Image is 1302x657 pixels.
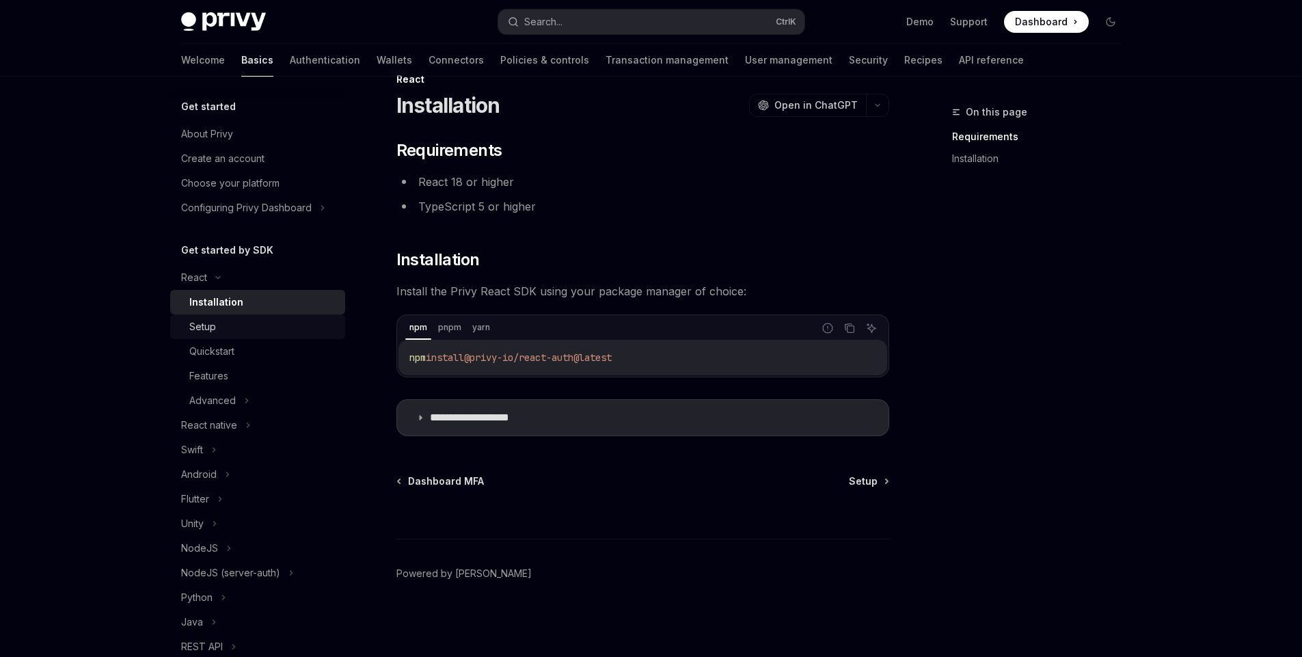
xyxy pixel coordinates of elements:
[749,94,866,117] button: Open in ChatGPT
[241,44,273,77] a: Basics
[464,351,612,364] span: @privy-io/react-auth@latest
[776,16,796,27] span: Ctrl K
[181,150,265,167] div: Create an account
[849,474,888,488] a: Setup
[181,614,203,630] div: Java
[170,314,345,339] a: Setup
[170,171,345,196] a: Choose your platform
[396,93,500,118] h1: Installation
[429,44,484,77] a: Connectors
[426,351,464,364] span: install
[181,466,217,483] div: Android
[1100,11,1122,33] button: Toggle dark mode
[181,515,204,532] div: Unity
[290,44,360,77] a: Authentication
[170,364,345,388] a: Features
[863,319,880,337] button: Ask AI
[819,319,837,337] button: Report incorrect code
[849,44,888,77] a: Security
[189,392,236,409] div: Advanced
[396,197,889,216] li: TypeScript 5 or higher
[181,540,218,557] div: NodeJS
[181,242,273,258] h5: Get started by SDK
[952,148,1133,170] a: Installation
[181,565,280,581] div: NodeJS (server-auth)
[745,44,832,77] a: User management
[606,44,729,77] a: Transaction management
[377,44,412,77] a: Wallets
[774,98,858,112] span: Open in ChatGPT
[396,172,889,191] li: React 18 or higher
[396,282,889,301] span: Install the Privy React SDK using your package manager of choice:
[181,491,209,507] div: Flutter
[181,269,207,286] div: React
[170,146,345,171] a: Create an account
[904,44,942,77] a: Recipes
[468,319,494,336] div: yarn
[170,290,345,314] a: Installation
[966,104,1027,120] span: On this page
[181,12,266,31] img: dark logo
[189,319,216,335] div: Setup
[181,442,203,458] div: Swift
[181,639,223,655] div: REST API
[396,72,889,86] div: React
[434,319,465,336] div: pnpm
[181,98,236,115] h5: Get started
[524,14,562,30] div: Search...
[500,44,589,77] a: Policies & controls
[408,474,484,488] span: Dashboard MFA
[849,474,878,488] span: Setup
[170,122,345,146] a: About Privy
[181,589,213,606] div: Python
[959,44,1024,77] a: API reference
[396,567,532,580] a: Powered by [PERSON_NAME]
[906,15,934,29] a: Demo
[170,339,345,364] a: Quickstart
[181,200,312,216] div: Configuring Privy Dashboard
[189,343,234,360] div: Quickstart
[396,249,480,271] span: Installation
[950,15,988,29] a: Support
[1004,11,1089,33] a: Dashboard
[841,319,858,337] button: Copy the contents from the code block
[396,139,502,161] span: Requirements
[398,474,484,488] a: Dashboard MFA
[405,319,431,336] div: npm
[189,368,228,384] div: Features
[189,294,243,310] div: Installation
[1015,15,1068,29] span: Dashboard
[181,175,280,191] div: Choose your platform
[409,351,426,364] span: npm
[498,10,804,34] button: Search...CtrlK
[181,417,237,433] div: React native
[181,126,233,142] div: About Privy
[181,44,225,77] a: Welcome
[952,126,1133,148] a: Requirements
